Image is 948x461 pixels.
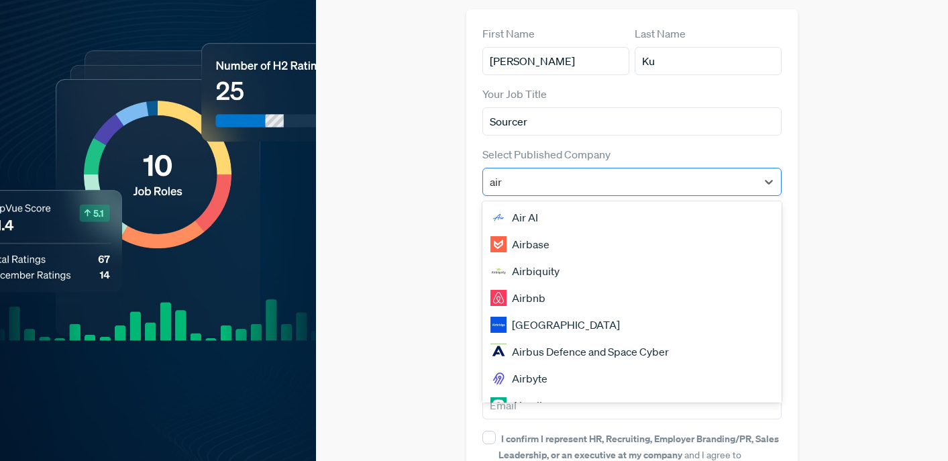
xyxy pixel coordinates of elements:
div: Airbiquity [482,258,782,285]
input: Title [482,107,782,136]
img: Airbyte [490,370,507,387]
label: Your Job Title [482,86,547,102]
img: Airbnb [490,290,507,306]
div: Air AI [482,204,782,231]
img: Airbase [490,236,507,252]
div: Airbus Defence and Space Cyber [482,338,782,365]
img: Airbus Defence and Space Cyber [490,344,507,360]
label: Last Name [635,25,686,42]
div: Airbnb [482,285,782,311]
div: Airbase [482,231,782,258]
div: Aircall [482,392,782,419]
label: Select Published Company [482,146,611,162]
strong: I confirm I represent HR, Recruiting, Employer Branding/PR, Sales Leadership, or an executive at ... [498,432,779,461]
input: Email [482,391,782,419]
div: Airbyte [482,365,782,392]
div: [GEOGRAPHIC_DATA] [482,311,782,338]
input: Last Name [635,47,782,75]
label: First Name [482,25,535,42]
img: Airbiquity [490,263,507,279]
img: Airbridge [490,317,507,333]
img: Aircall [490,397,507,413]
img: Air AI [490,209,507,225]
input: First Name [482,47,629,75]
